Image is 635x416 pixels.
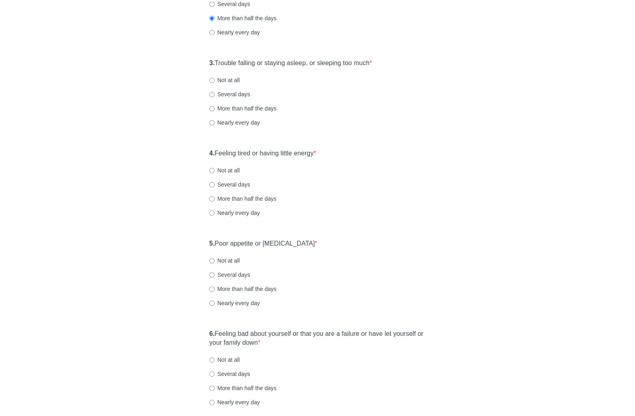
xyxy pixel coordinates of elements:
label: Trouble falling or staying asleep, or sleeping too much [209,59,372,68]
label: Nearly every day [209,119,260,127]
input: Several days [209,2,214,7]
label: More than half the days [209,14,276,22]
input: Several days [209,371,214,377]
strong: 6. [209,330,214,337]
label: More than half the days [209,384,276,392]
input: Nearly every day [209,30,214,35]
strong: 4. [209,150,214,157]
input: More than half the days [209,287,214,292]
input: Not at all [209,168,214,173]
input: More than half the days [209,16,214,21]
label: More than half the days [209,195,276,203]
input: Several days [209,272,214,278]
input: More than half the days [209,386,214,391]
input: Several days [209,182,214,187]
label: Feeling tired or having little energy [209,149,316,158]
label: Several days [209,271,250,279]
label: Feeling bad about yourself or that you are a failure or have let yourself or your family down [209,329,426,348]
label: More than half the days [209,285,276,293]
strong: 5. [209,240,214,247]
input: Several days [209,92,214,97]
label: Not at all [209,166,240,174]
label: Not at all [209,257,240,265]
input: Nearly every day [209,301,214,306]
label: Nearly every day [209,28,260,36]
label: Nearly every day [209,209,260,217]
label: Several days [209,90,250,98]
input: Not at all [209,78,214,83]
input: Not at all [209,357,214,363]
label: More than half the days [209,104,276,112]
input: Nearly every day [209,210,214,216]
input: More than half the days [209,106,214,111]
label: Several days [209,370,250,378]
label: Nearly every day [209,398,260,406]
input: Nearly every day [209,400,214,405]
input: Not at all [209,258,214,263]
label: Several days [209,180,250,189]
label: Not at all [209,76,240,84]
input: More than half the days [209,196,214,202]
label: Not at all [209,356,240,364]
strong: 3. [209,59,214,66]
label: Nearly every day [209,299,260,307]
input: Nearly every day [209,120,214,125]
label: Poor appetite or [MEDICAL_DATA] [209,239,317,248]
